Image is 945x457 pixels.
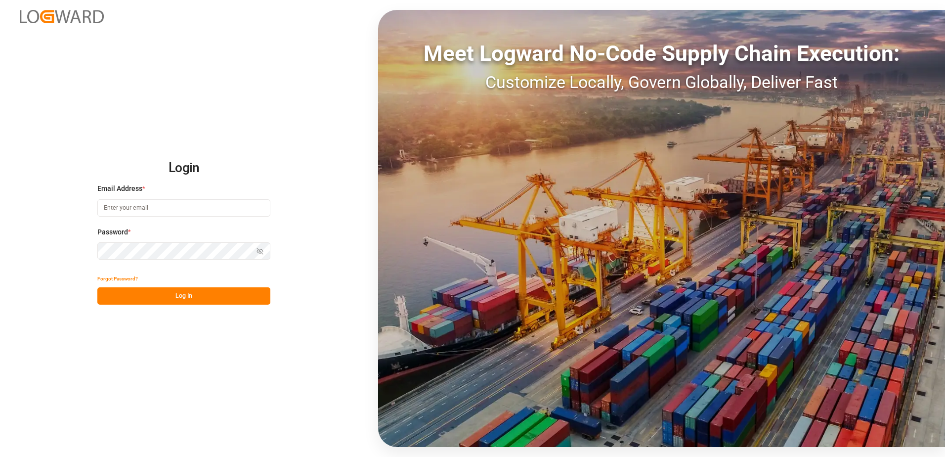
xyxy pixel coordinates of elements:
[20,10,104,23] img: Logward_new_orange.png
[97,199,270,217] input: Enter your email
[97,287,270,305] button: Log In
[97,152,270,184] h2: Login
[97,227,128,237] span: Password
[97,270,138,287] button: Forgot Password?
[378,37,945,70] div: Meet Logward No-Code Supply Chain Execution:
[378,70,945,95] div: Customize Locally, Govern Globally, Deliver Fast
[97,183,142,194] span: Email Address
